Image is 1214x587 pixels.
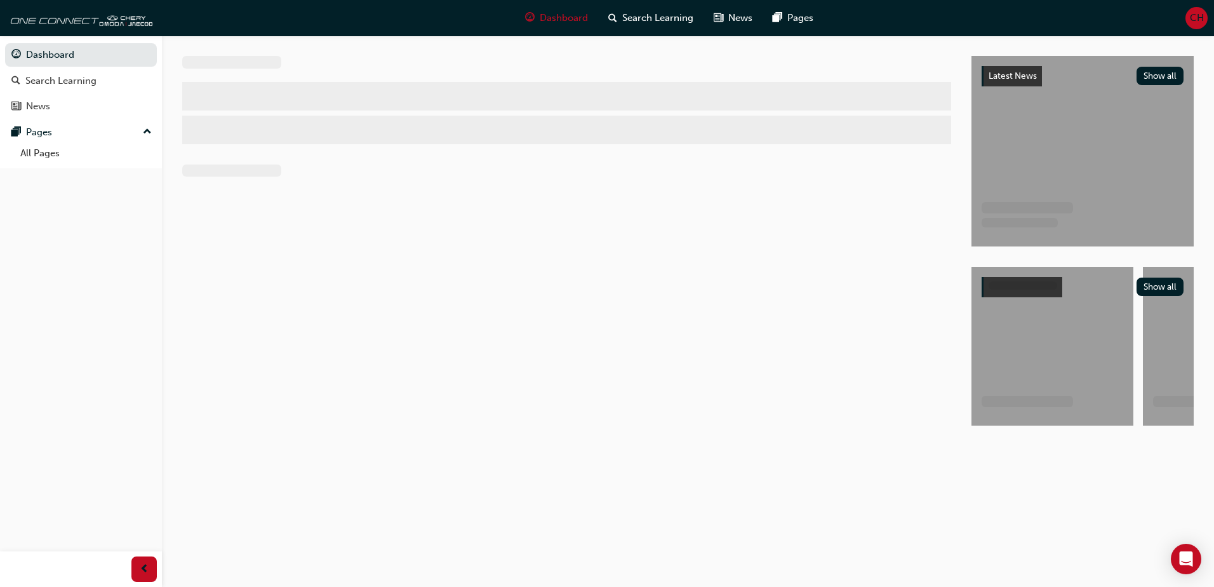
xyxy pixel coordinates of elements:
[143,124,152,140] span: up-icon
[5,43,157,67] a: Dashboard
[763,5,824,31] a: pages-iconPages
[982,66,1184,86] a: Latest NewsShow all
[1171,544,1201,574] div: Open Intercom Messenger
[11,101,21,112] span: news-icon
[982,277,1184,297] a: Show all
[525,10,535,26] span: guage-icon
[1190,11,1204,25] span: CH
[622,11,693,25] span: Search Learning
[540,11,588,25] span: Dashboard
[1185,7,1208,29] button: CH
[1137,67,1184,85] button: Show all
[5,121,157,144] button: Pages
[140,562,149,577] span: prev-icon
[1137,278,1184,296] button: Show all
[11,50,21,61] span: guage-icon
[26,125,52,140] div: Pages
[25,74,97,88] div: Search Learning
[989,71,1037,81] span: Latest News
[704,5,763,31] a: news-iconNews
[598,5,704,31] a: search-iconSearch Learning
[6,5,152,30] img: oneconnect
[714,10,723,26] span: news-icon
[5,95,157,118] a: News
[11,127,21,138] span: pages-icon
[773,10,782,26] span: pages-icon
[515,5,598,31] a: guage-iconDashboard
[15,144,157,163] a: All Pages
[728,11,752,25] span: News
[787,11,813,25] span: Pages
[11,76,20,87] span: search-icon
[5,41,157,121] button: DashboardSearch LearningNews
[608,10,617,26] span: search-icon
[5,69,157,93] a: Search Learning
[26,99,50,114] div: News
